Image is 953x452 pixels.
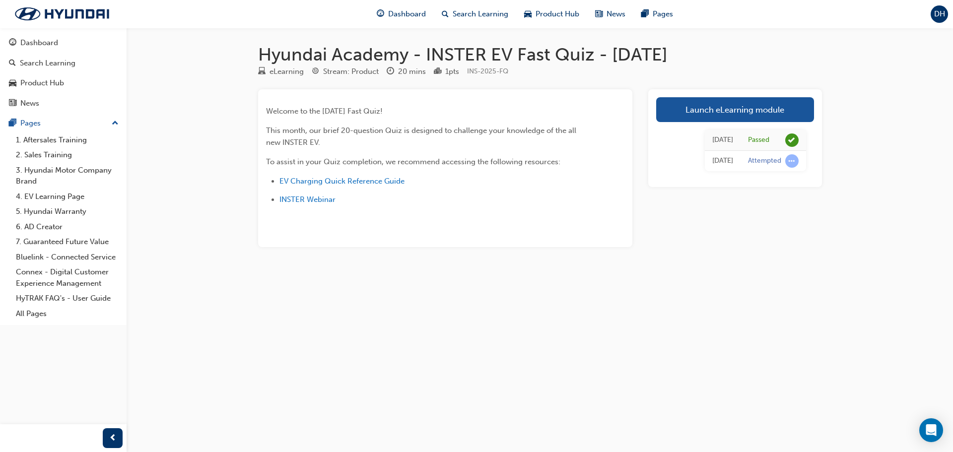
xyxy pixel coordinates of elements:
[587,4,633,24] a: news-iconNews
[388,8,426,20] span: Dashboard
[4,114,123,132] button: Pages
[20,58,75,69] div: Search Learning
[785,154,799,168] span: learningRecordVerb_ATTEMPT-icon
[434,4,516,24] a: search-iconSearch Learning
[919,418,943,442] div: Open Intercom Messenger
[442,8,449,20] span: search-icon
[266,157,560,166] span: To assist in your Quiz completion, we recommend accessing the following resources:
[20,118,41,129] div: Pages
[656,97,814,122] a: Launch eLearning module
[398,66,426,77] div: 20 mins
[266,107,383,116] span: Welcome to the [DATE] Fast Quiz!
[20,77,64,89] div: Product Hub
[516,4,587,24] a: car-iconProduct Hub
[595,8,603,20] span: news-icon
[453,8,508,20] span: Search Learning
[258,65,304,78] div: Type
[369,4,434,24] a: guage-iconDashboard
[633,4,681,24] a: pages-iconPages
[112,117,119,130] span: up-icon
[387,67,394,76] span: clock-icon
[12,147,123,163] a: 2. Sales Training
[12,306,123,322] a: All Pages
[4,94,123,113] a: News
[653,8,673,20] span: Pages
[712,155,733,167] div: Wed Jul 09 2025 13:27:24 GMT+0800 (Australian Western Standard Time)
[524,8,532,20] span: car-icon
[12,189,123,204] a: 4. EV Learning Page
[712,134,733,146] div: Wed Jul 09 2025 16:34:40 GMT+0800 (Australian Western Standard Time)
[12,204,123,219] a: 5. Hyundai Warranty
[9,119,16,128] span: pages-icon
[323,66,379,77] div: Stream: Product
[445,66,459,77] div: 1 pts
[312,67,319,76] span: target-icon
[934,8,945,20] span: DH
[12,132,123,148] a: 1. Aftersales Training
[641,8,649,20] span: pages-icon
[4,34,123,52] a: Dashboard
[607,8,625,20] span: News
[266,126,578,147] span: This month, our brief 20-question Quiz is designed to challenge your knowledge of the all new INS...
[12,291,123,306] a: HyTRAK FAQ's - User Guide
[20,37,58,49] div: Dashboard
[4,32,123,114] button: DashboardSearch LearningProduct HubNews
[377,8,384,20] span: guage-icon
[279,177,405,186] a: EV Charging Quick Reference Guide
[9,79,16,88] span: car-icon
[434,65,459,78] div: Points
[931,5,948,23] button: DH
[258,67,266,76] span: learningResourceType_ELEARNING-icon
[9,99,16,108] span: news-icon
[20,98,39,109] div: News
[279,195,336,204] a: INSTER Webinar
[748,156,781,166] div: Attempted
[270,66,304,77] div: eLearning
[467,67,508,75] span: Learning resource code
[536,8,579,20] span: Product Hub
[9,59,16,68] span: search-icon
[9,39,16,48] span: guage-icon
[109,432,117,445] span: prev-icon
[258,44,822,65] h1: Hyundai Academy - INSTER EV Fast Quiz - [DATE]
[4,74,123,92] a: Product Hub
[12,250,123,265] a: Bluelink - Connected Service
[12,163,123,189] a: 3. Hyundai Motor Company Brand
[748,135,769,145] div: Passed
[312,65,379,78] div: Stream
[12,234,123,250] a: 7. Guaranteed Future Value
[4,54,123,72] a: Search Learning
[785,133,799,147] span: learningRecordVerb_PASS-icon
[12,219,123,235] a: 6. AD Creator
[387,65,426,78] div: Duration
[5,3,119,24] img: Trak
[434,67,441,76] span: podium-icon
[12,264,123,291] a: Connex - Digital Customer Experience Management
